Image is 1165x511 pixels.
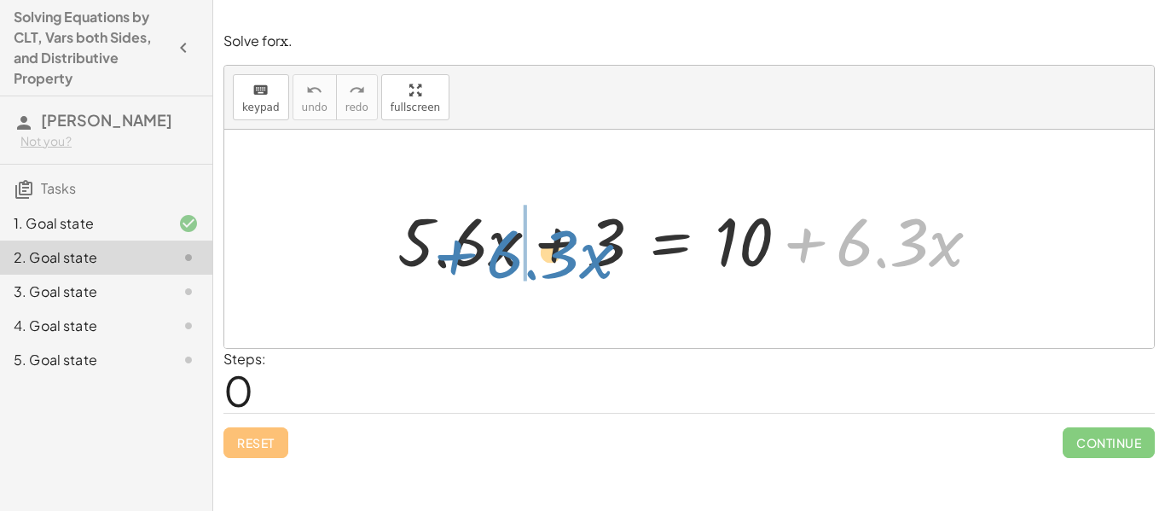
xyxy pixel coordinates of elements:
div: 5. Goal state [14,350,151,370]
i: Task not started. [178,316,199,336]
span: undo [302,102,327,113]
span: fullscreen [391,102,440,113]
div: 3. Goal state [14,282,151,302]
i: Task not started. [178,247,199,268]
span: 0 [223,364,253,416]
div: 1. Goal state [14,213,151,234]
i: undo [306,80,322,101]
i: Task not started. [178,282,199,302]
div: 2. Goal state [14,247,151,268]
span: [PERSON_NAME] [41,110,172,130]
i: redo [349,80,365,101]
div: 4. Goal state [14,316,151,336]
i: keyboard [252,80,269,101]
button: undoundo [293,74,337,120]
button: keyboardkeypad [233,74,289,120]
p: Solve for . [223,32,1155,51]
label: Steps: [223,350,266,368]
span: keypad [242,102,280,113]
i: Task finished and correct. [178,213,199,234]
span: Tasks [41,179,76,197]
button: redoredo [336,74,378,120]
span: redo [345,102,368,113]
span: x [280,32,288,50]
h4: Solving Equations by CLT, Vars both Sides, and Distributive Property [14,7,168,89]
button: fullscreen [381,74,449,120]
div: Not you? [20,133,199,150]
i: Task not started. [178,350,199,370]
